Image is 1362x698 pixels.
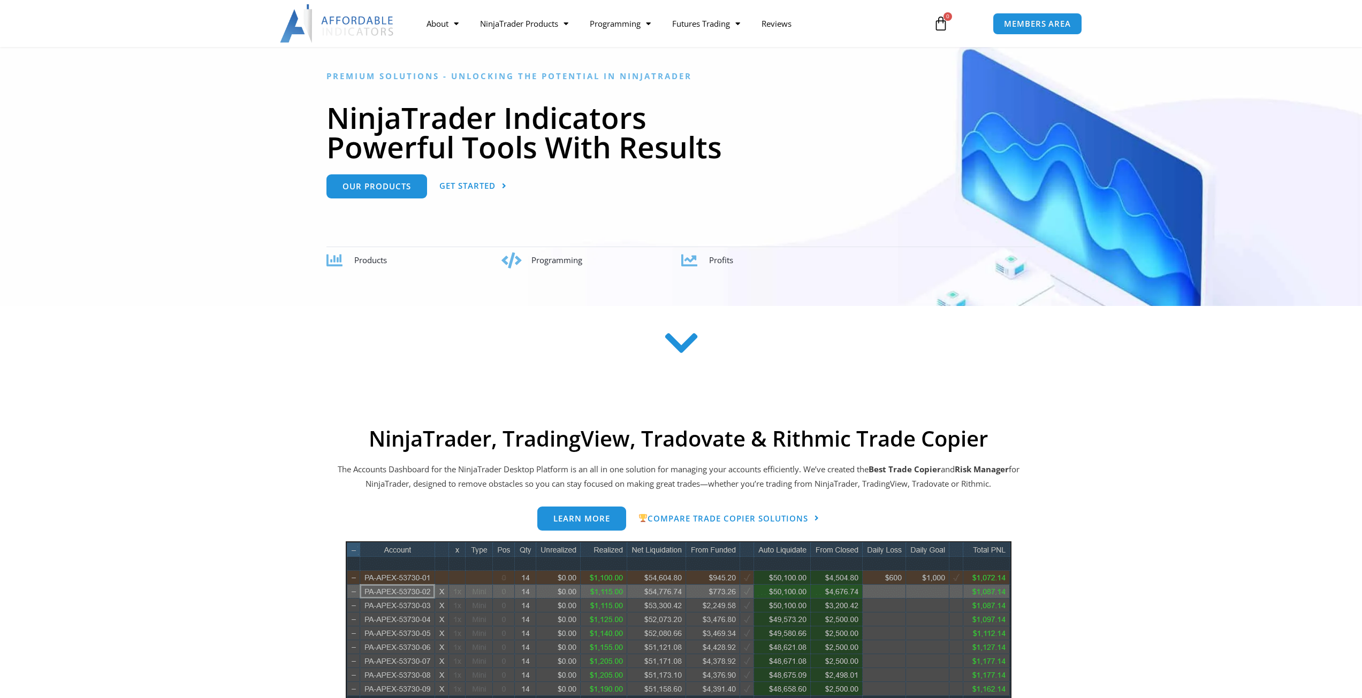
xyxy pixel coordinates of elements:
[639,514,647,522] img: 🏆
[537,507,626,531] a: Learn more
[661,11,751,36] a: Futures Trading
[531,255,582,265] span: Programming
[280,4,395,43] img: LogoAI | Affordable Indicators – NinjaTrader
[469,11,579,36] a: NinjaTrader Products
[943,12,952,21] span: 0
[579,11,661,36] a: Programming
[326,103,1036,162] h1: NinjaTrader Indicators Powerful Tools With Results
[439,174,507,198] a: Get Started
[439,182,496,190] span: Get Started
[553,515,610,523] span: Learn more
[1004,20,1071,28] span: MEMBERS AREA
[336,462,1021,492] p: The Accounts Dashboard for the NinjaTrader Desktop Platform is an all in one solution for managin...
[955,464,1009,474] strong: Risk Manager
[326,71,1036,81] h6: Premium Solutions - Unlocking the Potential in NinjaTrader
[343,182,411,190] span: Our Products
[336,426,1021,451] h2: NinjaTrader, TradingView, Tradovate & Rithmic Trade Copier
[638,514,808,523] span: Compare Trade Copier Solutions
[416,11,921,36] nav: Menu
[917,8,964,39] a: 0
[354,255,387,265] span: Products
[638,507,819,531] a: 🏆Compare Trade Copier Solutions
[751,11,802,36] a: Reviews
[709,255,733,265] span: Profits
[416,11,469,36] a: About
[869,464,941,474] b: Best Trade Copier
[993,13,1082,35] a: MEMBERS AREA
[326,174,427,198] a: Our Products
